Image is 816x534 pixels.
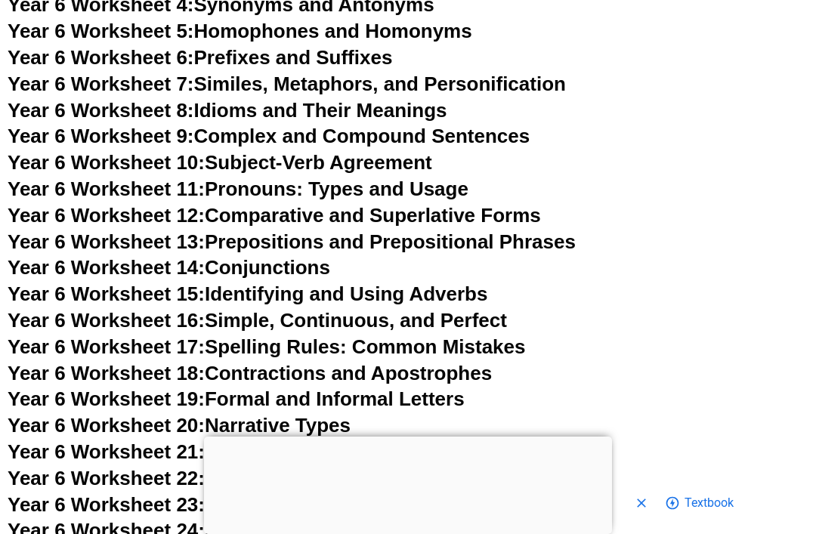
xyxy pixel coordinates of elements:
span: Year 6 Worksheet 5: [8,20,194,42]
a: Year 6 Worksheet 5:Homophones and Homonyms [8,20,472,42]
span: Year 6 Worksheet 22: [8,467,205,489]
span: Year 6 Worksheet 19: [8,387,205,410]
a: Year 6 Worksheet 9:Complex and Compound Sentences [8,125,530,147]
a: Year 6 Worksheet 20:Narrative Types [8,414,351,437]
a: Year 6 Worksheet 14:Conjunctions [8,256,330,279]
span: Year 6 Worksheet 15: [8,282,205,305]
iframe: Chat Widget [740,461,816,534]
span: Year 6 Worksheet 21: [8,440,205,463]
span: Year 6 Worksheet 9: [8,125,194,147]
a: Year 6 Worksheet 18:Contractions and Apostrophes [8,362,492,384]
span: Year 6 Worksheet 23: [8,493,205,516]
span: Year 6 Worksheet 10: [8,151,205,174]
a: Year 6 Worksheet 23:Alliteration and Onomatopoeia [8,493,490,516]
span: Go to shopping options for Textbook [685,486,734,517]
span: Year 6 Worksheet 17: [8,335,205,358]
a: Year 6 Worksheet 13:Prepositions and Prepositional Phrases [8,230,576,253]
a: Year 6 Worksheet 19:Formal and Informal Letters [8,387,465,410]
span: Year 6 Worksheet 12: [8,204,205,227]
a: Year 6 Worksheet 17:Spelling Rules: Common Mistakes [8,335,525,358]
a: Year 6 Worksheet 6:Prefixes and Suffixes [8,46,392,69]
span: Year 6 Worksheet 6: [8,46,194,69]
a: Year 6 Worksheet 16:Simple, Continuous, and Perfect [8,309,507,332]
a: Year 6 Worksheet 12:Comparative and Superlative Forms [8,204,541,227]
a: Year 6 Worksheet 8:Idioms and Their Meanings [8,99,447,122]
iframe: Advertisement [204,437,612,487]
span: Year 6 Worksheet 7: [8,73,194,95]
a: Year 6 Worksheet 11:Pronouns: Types and Usage [8,177,468,200]
span: Year 6 Worksheet 18: [8,362,205,384]
a: Year 6 Worksheet 15:Identifying and Using Adverbs [8,282,487,305]
span: Year 6 Worksheet 8: [8,99,194,122]
a: Year 6 Worksheet 22:Understanding Tone and Mood in Writing [8,467,588,489]
a: Year 6 Worksheet 10:Subject-Verb Agreement [8,151,432,174]
svg: Close shopping anchor [634,495,649,511]
a: Year 6 Worksheet 7:Similes, Metaphors, and Personification [8,73,566,95]
a: Year 6 Worksheet 21:Summarising and Paraphrasing Texts [8,440,555,463]
span: Year 6 Worksheet 16: [8,309,205,332]
span: Year 6 Worksheet 14: [8,256,205,279]
span: Year 6 Worksheet 20: [8,414,205,437]
span: Year 6 Worksheet 11: [8,177,205,200]
span: Year 6 Worksheet 13: [8,230,205,253]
